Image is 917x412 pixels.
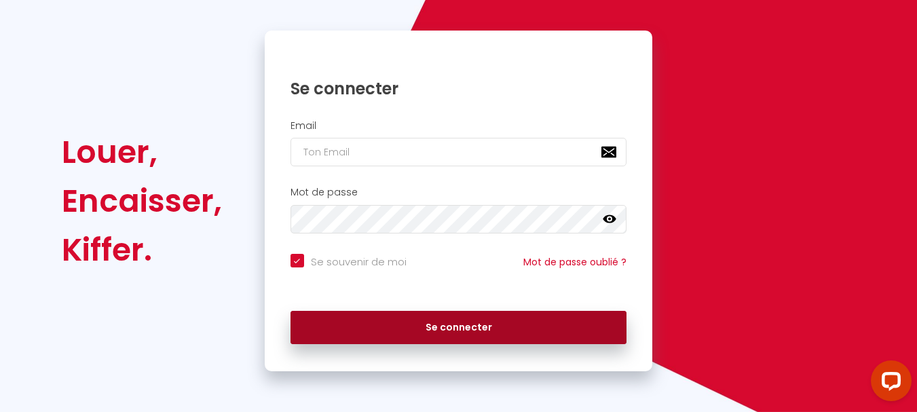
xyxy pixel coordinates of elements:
h2: Mot de passe [291,187,627,198]
div: Kiffer. [62,225,222,274]
div: Encaisser, [62,176,222,225]
button: Se connecter [291,311,627,345]
iframe: LiveChat chat widget [860,355,917,412]
a: Mot de passe oublié ? [523,255,626,269]
h2: Email [291,120,627,132]
input: Ton Email [291,138,627,166]
div: Louer, [62,128,222,176]
h1: Se connecter [291,78,627,99]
